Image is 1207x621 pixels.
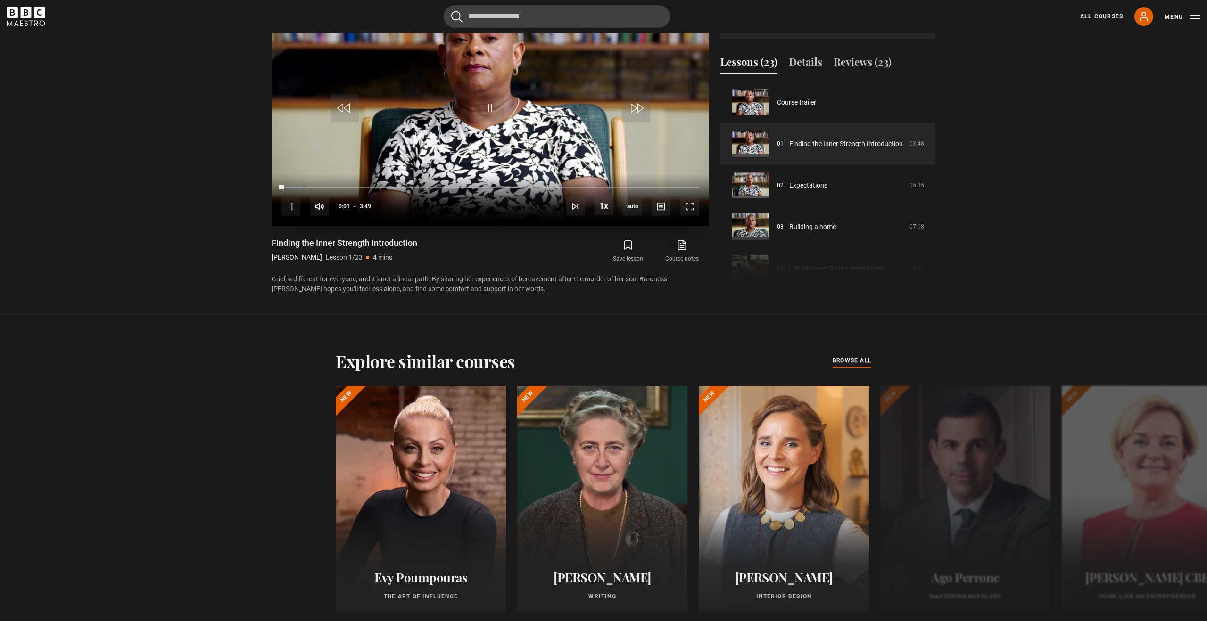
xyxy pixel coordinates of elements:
[529,592,676,601] p: Writing
[272,237,417,249] h1: Finding the Inner Strength Introduction
[281,197,300,216] button: Pause
[789,180,827,190] a: Expectations
[655,237,709,265] a: Course notes
[310,197,329,216] button: Mute
[7,7,45,26] svg: BBC Maestro
[720,54,777,74] button: Lessons (23)
[272,253,322,262] p: [PERSON_NAME]
[529,570,676,585] h2: [PERSON_NAME]
[777,98,816,107] a: Course trailer
[1165,12,1200,22] button: Toggle navigation
[623,197,642,216] span: auto
[360,198,371,215] span: 3:49
[326,253,363,262] p: Lesson 1/23
[373,253,392,262] p: 4 mins
[444,5,670,28] input: Search
[789,54,822,74] button: Details
[1080,12,1123,21] a: All Courses
[336,351,515,371] h2: Explore similar courses
[451,11,463,23] button: Submit the search query
[880,386,1050,612] a: Ago Perrone Mastering Mixology New
[281,187,699,188] div: Progress Bar
[566,197,585,216] button: Next Lesson
[833,356,871,365] span: browse all
[517,386,687,612] a: [PERSON_NAME] Writing New
[336,386,506,612] a: Evy Poumpouras The Art of Influence New
[710,592,858,601] p: Interior Design
[347,570,495,585] h2: Evy Poumpouras
[652,197,670,216] button: Captions
[892,570,1039,585] h2: Ago Perrone
[347,592,495,601] p: The Art of Influence
[892,592,1039,601] p: Mastering Mixology
[601,237,655,265] button: Save lesson
[834,54,892,74] button: Reviews (23)
[354,203,356,210] span: -
[710,570,858,585] h2: [PERSON_NAME]
[595,196,613,215] button: Playback Rate
[833,356,871,366] a: browse all
[623,197,642,216] div: Current quality: 720p
[699,386,869,612] a: [PERSON_NAME] Interior Design New
[339,198,350,215] span: 0:01
[272,274,709,294] p: Grief is different for everyone, and it’s not a linear path. By sharing her experiences of bereav...
[789,139,903,149] a: Finding the Inner Strength Introduction
[789,222,836,232] a: Building a home
[680,197,699,216] button: Fullscreen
